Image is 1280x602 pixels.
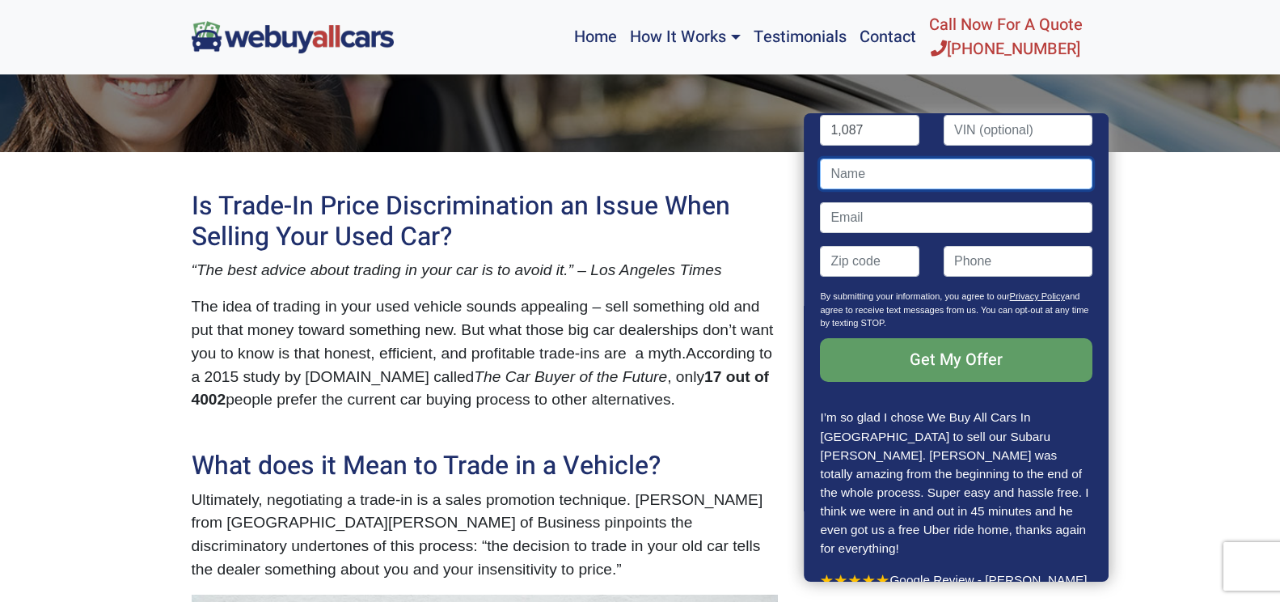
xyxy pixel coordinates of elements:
[192,261,215,278] span: “Th
[821,115,920,146] input: Mileage
[821,338,1092,382] input: Get My Offer
[821,246,920,277] input: Zip code
[821,290,1092,338] p: By submitting your information, you agree to our and agree to receive text messages from us. You ...
[821,159,1092,189] input: Name
[747,6,853,68] a: Testimonials
[192,451,782,481] h2: What does it Mean to Trade in a Vehicle?
[923,6,1089,68] a: Call Now For A Quote[PHONE_NUMBER]
[821,202,1092,233] input: Email
[226,391,675,408] span: people prefer the current car buying process to other alternatives.
[667,368,704,385] span: , only
[192,21,394,53] img: We Buy All Cars in NJ logo
[192,491,763,578] span: Ultimately, negotiating a trade-in is a sales promotion technique. [PERSON_NAME] from [GEOGRAPHIC...
[568,6,623,68] a: Home
[821,570,1092,589] p: Google Review - [PERSON_NAME]
[623,6,746,68] a: How It Works
[192,345,773,385] span: According to a 2015 study by [DOMAIN_NAME] called
[474,368,667,385] span: The Car Buyer of the Future
[944,246,1092,277] input: Phone
[214,261,721,278] span: e best advice about trading in your car is to avoid it.” – Los Angeles Times
[1010,291,1065,301] a: Privacy Policy
[821,408,1092,557] p: I’m so glad I chose We Buy All Cars In [GEOGRAPHIC_DATA] to sell our Subaru [PERSON_NAME]. [PERSO...
[944,115,1092,146] input: VIN (optional)
[192,298,774,362] span: The idea of trading in your used vehicle sounds appealing – sell something old and put that money...
[192,191,782,253] h2: Is Trade-In Price Discrimination an Issue When Selling Your Used Car?
[853,6,923,68] a: Contact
